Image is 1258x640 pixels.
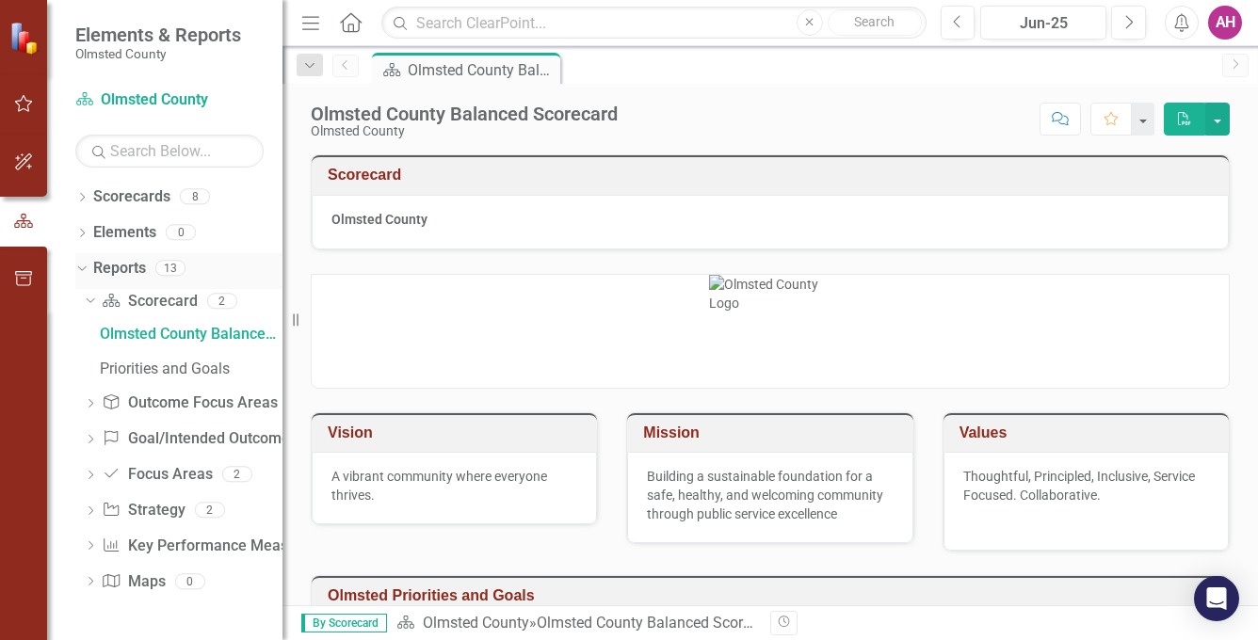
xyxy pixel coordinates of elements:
div: Open Intercom Messenger [1194,576,1239,621]
p: Thoughtful, Principled, Inclusive, Service Focused. Collaborative. [963,467,1209,508]
a: Goal/Intended Outcome [102,428,289,450]
button: AH [1208,6,1242,40]
a: Focus Areas [102,464,212,486]
small: Olmsted County [75,46,241,61]
a: Strategy [102,500,185,521]
div: 0 [175,573,205,589]
div: 13 [155,260,185,276]
h3: Vision [328,424,588,441]
a: Olmsted County [423,614,529,632]
img: Olmsted County Logo [709,275,831,388]
button: Jun-25 [980,6,1106,40]
div: 2 [222,467,252,483]
strong: Olmsted County [331,212,427,227]
a: Olmsted County [75,89,264,111]
a: Maps [102,571,165,593]
a: Outcome Focus Areas [102,392,277,414]
div: Olmsted County [311,124,618,138]
input: Search ClearPoint... [381,7,926,40]
a: Reports [93,258,146,280]
div: 2 [195,503,225,519]
h3: Scorecard [328,167,1219,184]
div: Olmsted County Balanced Scorecard [408,58,556,82]
span: Elements & Reports [75,24,241,46]
span: By Scorecard [301,614,387,632]
div: 8 [180,189,210,205]
a: Scorecards [93,186,170,208]
h3: Mission [643,424,903,441]
a: Priorities and Goals [95,353,282,383]
div: Olmsted County Balanced Scorecard [537,614,780,632]
h3: Values [960,424,1219,441]
div: Priorities and Goals [100,360,282,377]
a: Olmsted County Balanced Scorecard [95,318,282,348]
button: Search [828,9,922,36]
h3: Olmsted Priorities and Goals [328,587,1219,604]
p: A vibrant community where everyone thrives. [331,467,577,504]
div: Jun-25 [987,12,1100,35]
p: Building a sustainable foundation for a safe, healthy, and welcoming community through public ser... [647,467,893,523]
div: Olmsted County Balanced Scorecard [100,326,282,343]
span: Search [854,14,895,29]
div: 0 [166,225,196,241]
a: Key Performance Measures [102,536,317,557]
img: ClearPoint Strategy [9,21,42,54]
a: Scorecard [102,291,197,312]
input: Search Below... [75,135,264,168]
div: Olmsted County Balanced Scorecard [311,104,618,124]
div: » [396,613,756,634]
div: 2 [207,293,237,309]
a: Elements [93,222,156,244]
